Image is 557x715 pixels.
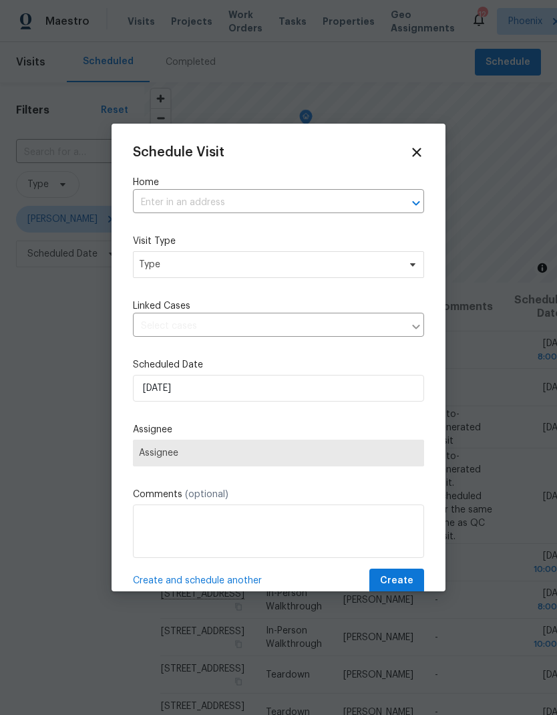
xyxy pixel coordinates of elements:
label: Visit Type [133,235,424,248]
span: Linked Cases [133,299,190,313]
button: Open [407,194,425,212]
label: Scheduled Date [133,358,424,372]
label: Comments [133,488,424,501]
button: Create [369,569,424,593]
span: Assignee [139,448,418,458]
span: Schedule Visit [133,146,224,159]
input: Enter in an address [133,192,387,213]
input: M/D/YYYY [133,375,424,402]
label: Assignee [133,423,424,436]
span: Create and schedule another [133,574,262,587]
label: Home [133,176,424,189]
span: Create [380,573,413,589]
input: Select cases [133,316,404,337]
span: (optional) [185,490,228,499]
span: Type [139,258,399,271]
span: Close [409,145,424,160]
